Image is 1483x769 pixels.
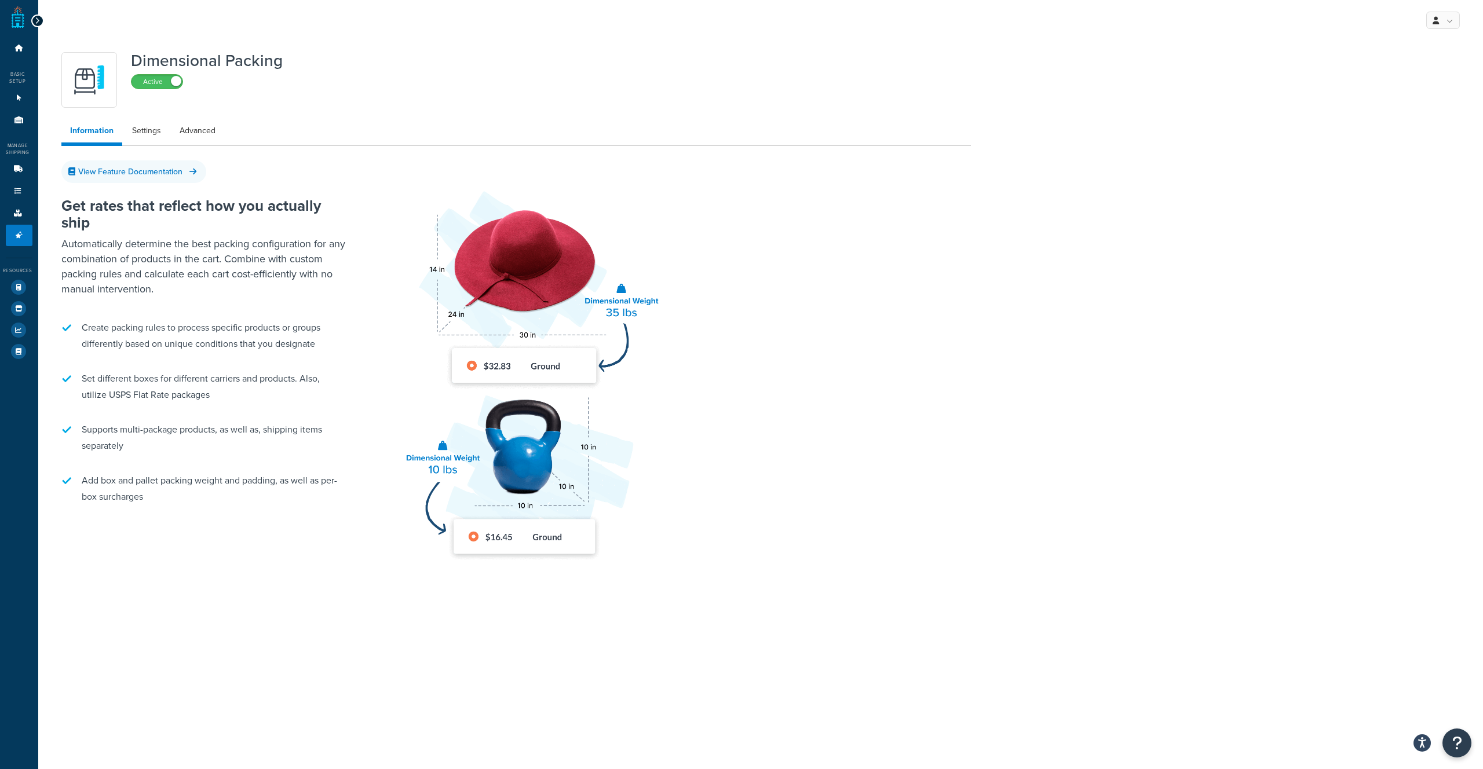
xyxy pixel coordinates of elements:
[61,236,351,296] p: Automatically determine the best packing configuration for any combination of products in the car...
[61,365,351,409] li: Set different boxes for different carriers and products. Also, utilize USPS Flat Rate packages
[131,52,283,69] h1: Dimensional Packing
[61,467,351,511] li: Add box and pallet packing weight and padding, as well as per-box surcharges
[61,197,351,230] h2: Get rates that reflect how you actually ship
[171,119,224,142] a: Advanced
[6,38,32,59] li: Dashboard
[6,159,32,180] li: Carriers
[61,314,351,358] li: Create packing rules to process specific products or groups differently based on unique condition...
[61,119,122,146] a: Information
[6,87,32,109] li: Websites
[6,341,32,362] li: Help Docs
[6,320,32,340] li: Analytics
[1442,728,1471,757] button: Open Resource Center
[6,225,32,246] li: Advanced Features
[61,416,351,460] li: Supports multi-package products, as well as, shipping items separately
[386,163,664,580] img: Dimensional Shipping
[6,277,32,298] li: Test Your Rates
[132,75,182,89] label: Active
[6,109,32,131] li: Origins
[6,298,32,319] li: Marketplace
[6,181,32,202] li: Shipping Rules
[123,119,170,142] a: Settings
[6,203,32,224] li: Boxes
[61,160,206,183] a: View Feature Documentation
[69,60,109,100] img: DTVBYsAAAAAASUVORK5CYII=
